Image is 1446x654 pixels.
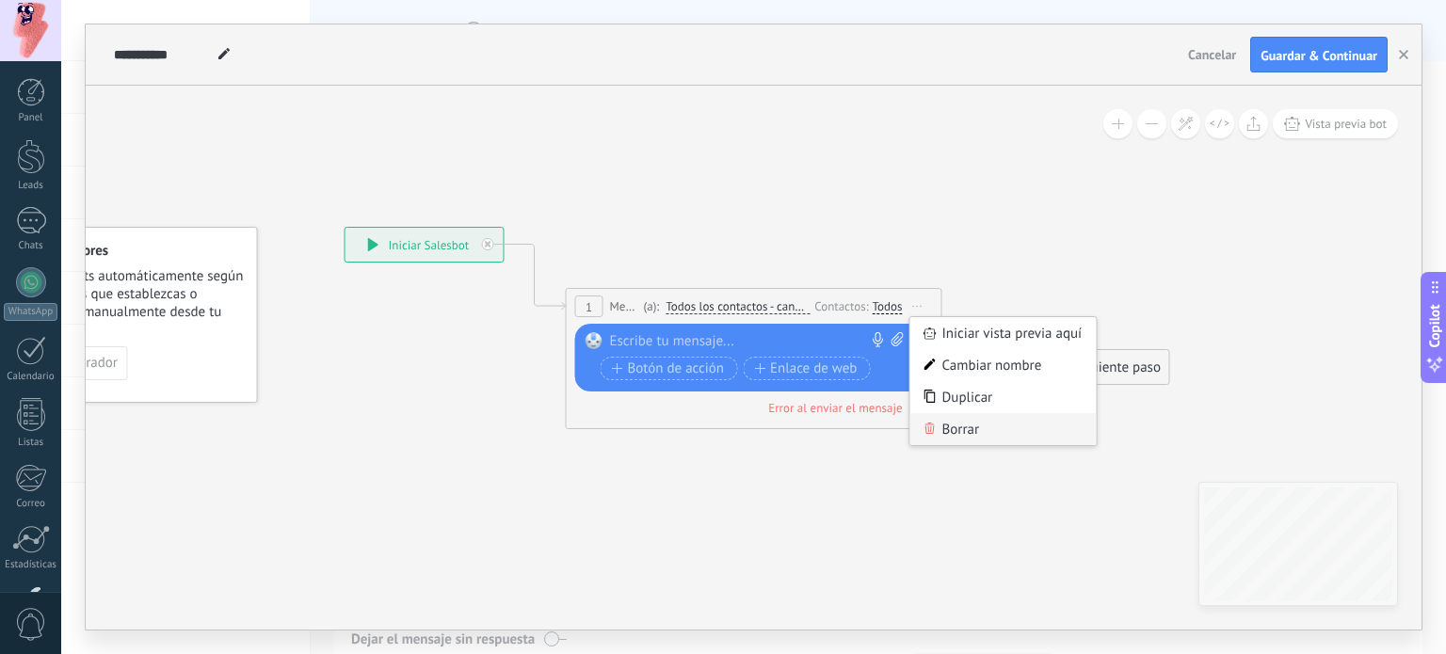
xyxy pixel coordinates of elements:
div: Estadísticas [4,559,58,571]
div: Error al enviar el mensaje [768,400,902,416]
button: Botón de acción [601,357,738,380]
span: Mensaje [610,297,639,315]
div: WhatsApp [4,303,57,321]
div: Duplicar [910,381,1097,413]
button: Vista previa bot [1273,109,1398,138]
button: Enlace de web [743,357,870,380]
span: Cancelar [1188,46,1236,63]
span: Lanza bots automáticamente según las reglas que establezcas o también manualmente desde tu lead card [30,267,245,339]
div: Panel [4,112,58,124]
div: Chats [4,240,58,252]
div: Iniciar vista previa aquí [910,317,1097,349]
button: Cancelar [1181,40,1244,69]
span: Guardar & Continuar [1261,49,1377,62]
div: Correo [4,498,58,510]
span: (a): [644,297,660,315]
h4: Disparadores [30,242,245,260]
div: Leads [4,180,58,192]
span: Botón de acción [612,361,725,376]
div: Cambiar nombre [910,349,1097,381]
div: Listas [4,437,58,449]
span: Disparador [53,357,118,370]
span: Vista previa bot [1305,116,1387,132]
div: Borrar [910,413,1097,445]
button: Guardar & Continuar [1250,37,1388,72]
span: 1 [586,299,592,315]
span: Todos los contactos - canales seleccionados [666,299,810,314]
span: Copilot [1425,304,1444,347]
div: Calendario [4,371,58,383]
span: Enlace de web [754,361,857,376]
div: Iniciar Salesbot [345,228,504,262]
div: Contactos: [814,297,872,315]
div: Todos [873,299,903,314]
